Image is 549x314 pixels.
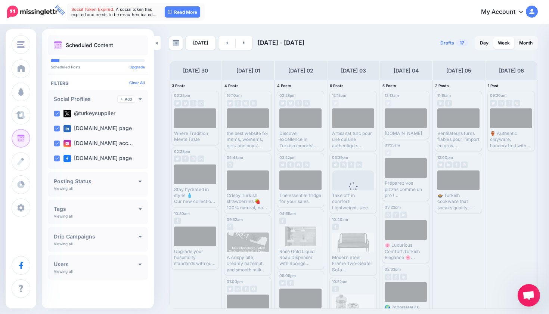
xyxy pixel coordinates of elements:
img: instagram-grey-square.png [340,161,347,168]
p: Viewing all [54,214,72,218]
h4: [DATE] 06 [499,66,524,75]
span: 11:15am [437,93,451,98]
span: 03:22pm [385,205,401,209]
img: instagram-grey-square.png [385,274,391,280]
img: facebook-grey-square.png [287,161,294,168]
img: facebook-grey-square.png [174,218,181,224]
img: linkedin-grey-square.png [303,100,310,107]
label: [DOMAIN_NAME] acc… [63,140,133,147]
span: 04:55am [279,211,296,216]
img: facebook-grey-square.png [182,156,189,162]
img: instagram-grey-square.png [182,100,189,107]
h4: Users [54,262,139,267]
img: facebook-grey-square.png [295,100,302,107]
img: twitter-grey-square.png [332,100,339,107]
span: 12:00pm [437,155,453,160]
div: [DOMAIN_NAME] [385,130,427,136]
a: Week [493,37,514,49]
img: twitter-grey-square.png [174,156,181,162]
img: twitter-grey-square.png [385,150,391,156]
img: facebook-grey-square.png [235,100,241,107]
span: 12:13am [332,93,346,98]
img: instagram-grey-square.png [250,286,257,292]
img: facebook-grey-square.png [332,224,339,230]
img: facebook-grey-square.png [393,212,399,218]
img: linkedin-grey-square.png [303,161,310,168]
div: Modern Steel Frame Two-Seater Sofa This stylish two-seater sofa features a durable powder-coated ... [332,255,374,273]
span: 3 Posts [172,83,186,88]
h4: Drip Campaigns [54,234,139,239]
div: Upgrade your hospitality standards with our Deluxe Series towel, made in [GEOGRAPHIC_DATA] from 1... [174,249,216,267]
span: 05:43am [227,155,243,160]
span: 03:22pm [174,93,190,98]
img: twitter-grey-square.png [227,100,233,107]
h4: [DATE] 03 [341,66,366,75]
span: FREE [52,3,68,18]
a: Month [515,37,537,49]
img: twitter-grey-square.png [279,161,286,168]
span: 03:22pm [279,155,295,160]
img: instagram-grey-square.png [385,212,391,218]
div: Where Tradition Meets Taste [174,130,216,143]
a: Read More [165,6,200,18]
img: facebook-grey-square.png [506,100,512,107]
img: twitter-grey-square.png [227,286,233,292]
img: facebook-grey-square.png [393,274,399,280]
img: facebook-grey-square.png [332,286,339,292]
span: 10:52am [332,279,347,284]
a: My Account [474,3,538,21]
img: twitter-grey-square.png [490,100,497,107]
div: Ventilateurs turcs fiables pour l’import en gros. Trouvez les meilleurs fournisseurs et exportez ... [437,130,480,149]
h4: Tags [54,206,139,212]
img: instagram-grey-square.png [295,161,302,168]
img: instagram-grey-square.png [190,156,196,162]
a: Upgrade [130,65,145,69]
div: Loading [343,182,363,201]
div: 🌸 Luxurious Comfort,Turkish Elegance 🌸 🧦 Experience Cloud-Like Comfort ☁️ with our Turkish cotton... [385,242,427,261]
img: linkedin-grey-square.png [250,100,257,107]
span: 02:28pm [279,93,295,98]
img: instagram-grey-square.png [514,100,520,107]
img: linkedin-grey-square.png [498,100,505,107]
img: linkedin-square.png [63,125,71,132]
h4: Social Profiles [54,96,118,102]
div: 🍲 Turkish cookware that speaks quality. Explore premium kitchenware from trusted Turkish brands l... [437,193,480,211]
span: 6 Posts [330,83,344,88]
img: facebook-grey-square.png [190,100,196,107]
p: Scheduled Content [66,43,113,48]
img: twitter-grey-square.png [332,161,339,168]
h4: [DATE] 04 [394,66,419,75]
img: facebook-grey-square.png [227,224,233,230]
img: Missinglettr [7,6,58,18]
img: instagram-square.png [63,140,71,147]
img: calendar-grey-darker.png [173,40,179,46]
a: Day [475,37,493,49]
a: Clear All [129,80,145,85]
h4: [DATE] 05 [446,66,471,75]
img: instagram-grey-square.png [461,161,468,168]
span: 12:13am [385,93,399,98]
div: Discover excellence in Turkish exports! [DOMAIN_NAME] is your trusted gateway [279,130,322,149]
img: facebook-grey-square.png [242,286,249,292]
img: linkedin-grey-square.png [400,274,407,280]
img: instagram-grey-square.png [227,161,233,168]
img: linkedin-grey-square.png [445,161,452,168]
span: 1 Post [488,83,499,88]
img: instagram-grey-square.png [242,100,249,107]
span: [DATE] - [DATE] [258,39,304,46]
label: [DOMAIN_NAME] page [63,155,132,162]
p: Scheduled Posts [51,65,145,69]
p: Viewing all [54,186,72,191]
span: 01:33am [385,143,400,147]
img: linkedin-grey-square.png [279,280,286,286]
h4: [DATE] 30 [183,66,208,75]
div: A crispy bite, creamy hazelnut, and smooth milk chocolate in one bar. 🍫 Order from trusted [DEMOG... [227,255,269,273]
img: menu.png [17,41,25,48]
span: 05:05pm [279,273,296,278]
img: calendar.png [54,41,62,49]
span: Drafts [440,41,454,45]
div: Rose Gold Liquid Soap Dispenser with Sponge Elegant and practical, this rose gold dispenser adds ... [279,249,322,267]
h4: Filters [51,80,145,86]
h4: Posting Status [54,179,139,184]
span: 02:28pm [174,149,190,154]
